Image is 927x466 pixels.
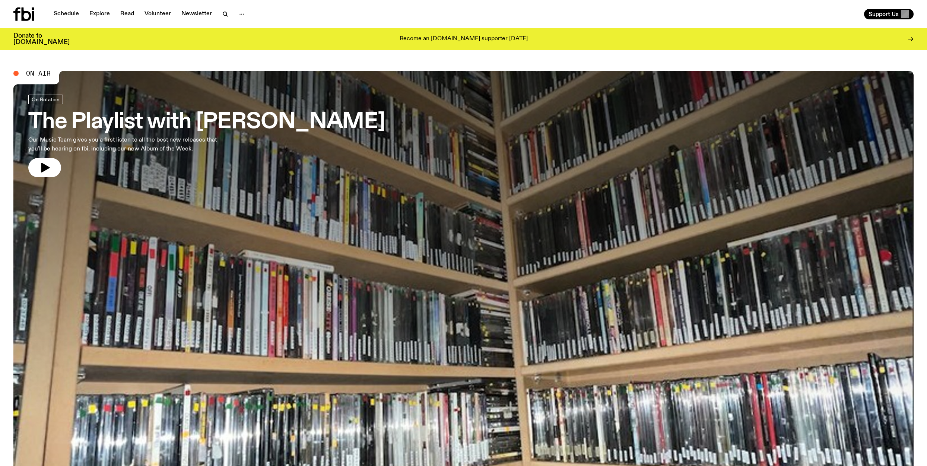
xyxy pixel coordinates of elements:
span: Support Us [869,11,899,18]
h3: The Playlist with [PERSON_NAME] [28,112,385,133]
p: Become an [DOMAIN_NAME] supporter [DATE] [400,36,528,42]
p: Our Music Team gives you a first listen to all the best new releases that you'll be hearing on fb... [28,136,219,153]
button: Support Us [864,9,914,19]
span: On Rotation [32,96,60,102]
a: The Playlist with [PERSON_NAME]Our Music Team gives you a first listen to all the best new releas... [28,95,385,177]
a: Newsletter [177,9,216,19]
a: On Rotation [28,95,63,104]
h3: Donate to [DOMAIN_NAME] [13,33,70,45]
span: On Air [26,70,51,77]
a: Volunteer [140,9,175,19]
a: Explore [85,9,114,19]
a: Schedule [49,9,83,19]
a: Read [116,9,139,19]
